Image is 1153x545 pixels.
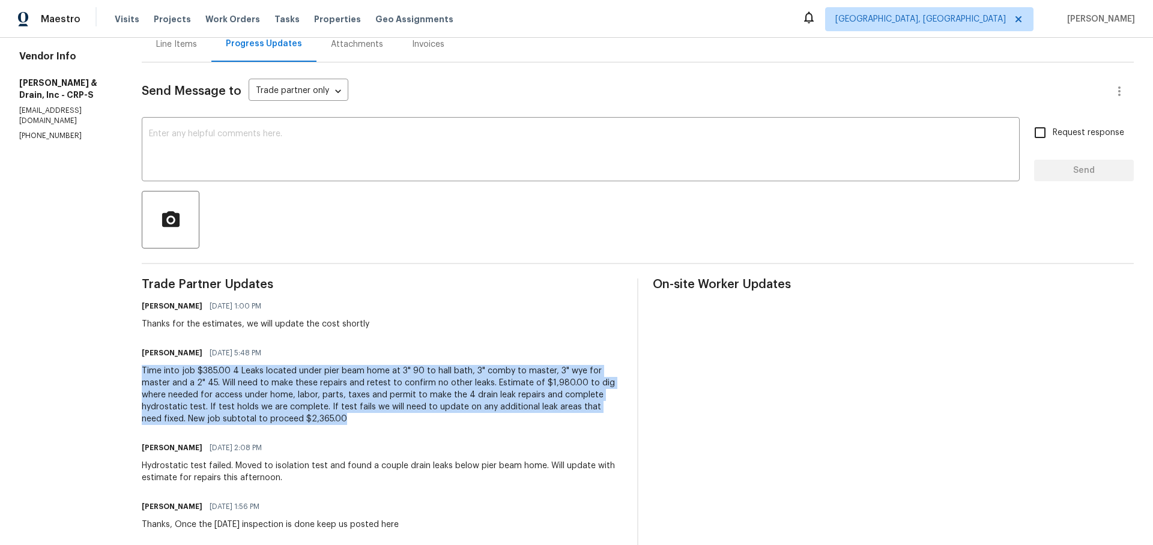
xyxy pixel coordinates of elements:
div: Trade partner only [249,82,348,101]
span: [PERSON_NAME] [1062,13,1135,25]
span: Tasks [274,15,300,23]
span: [DATE] 2:08 PM [210,442,262,454]
span: Send Message to [142,85,241,97]
span: [DATE] 1:00 PM [210,300,261,312]
div: Progress Updates [226,38,302,50]
h6: [PERSON_NAME] [142,442,202,454]
span: [DATE] 1:56 PM [210,501,259,513]
h6: [PERSON_NAME] [142,300,202,312]
h4: Vendor Info [19,50,113,62]
span: Work Orders [205,13,260,25]
div: Hydrostatic test failed. Moved to isolation test and found a couple drain leaks below pier beam h... [142,460,623,484]
span: Request response [1053,127,1124,139]
div: Time into job $385.00 4 Leaks located under pier beam home at 3" 90 to hall bath, 3" comby to mas... [142,365,623,425]
div: Thanks, Once the [DATE] inspection is done keep us posted here [142,519,399,531]
h6: [PERSON_NAME] [142,347,202,359]
span: On-site Worker Updates [653,279,1134,291]
span: Trade Partner Updates [142,279,623,291]
span: [GEOGRAPHIC_DATA], [GEOGRAPHIC_DATA] [835,13,1006,25]
h5: [PERSON_NAME] & Drain, Inc - CRP-S [19,77,113,101]
p: [PHONE_NUMBER] [19,131,113,141]
span: Geo Assignments [375,13,453,25]
div: Invoices [412,38,444,50]
span: Projects [154,13,191,25]
span: Maestro [41,13,80,25]
span: Properties [314,13,361,25]
span: Visits [115,13,139,25]
div: Line Items [156,38,197,50]
div: Thanks for the estimates, we will update the cost shortly [142,318,369,330]
div: Attachments [331,38,383,50]
p: [EMAIL_ADDRESS][DOMAIN_NAME] [19,106,113,126]
span: [DATE] 5:48 PM [210,347,261,359]
h6: [PERSON_NAME] [142,501,202,513]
